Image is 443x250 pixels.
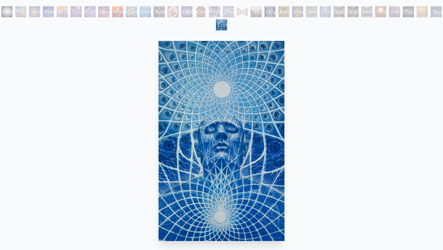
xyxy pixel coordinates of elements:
[223,6,234,17] div: Theologue
[126,6,137,17] div: Glimpsing the Empyrean
[181,6,192,17] div: Collective Vision
[29,6,40,17] div: Tantra
[361,6,372,17] div: Peyote Being
[112,6,123,17] div: Mysteriosa 2
[57,6,68,17] div: Kiss of the [MEDICAL_DATA]
[43,6,54,17] div: Wonder
[140,6,151,17] div: Monochord
[320,6,331,17] div: Diamond Being
[264,6,275,17] div: Original Face
[209,6,220,17] div: Mystic Eye
[347,6,359,17] div: Vajra Being
[389,6,400,17] div: The Great Turn
[159,41,284,241] img: Ecstacy-1993-Alex-Grey-watermarked.jpg
[375,6,386,17] div: White Light
[237,6,248,17] div: Hands that See
[168,6,179,17] div: DMT - The Spirit Molecule
[292,6,303,17] div: Interbeing
[431,6,442,17] div: Toward the One
[1,6,12,17] div: Polar Unity Spiral
[15,6,26,17] div: Visionary Origin of Language
[71,6,82,17] div: Cosmic Creativity
[278,6,289,17] div: Bardo Being
[195,6,206,17] div: Cosmic [DEMOGRAPHIC_DATA]
[306,6,317,17] div: Jewel Being
[251,6,262,17] div: Transfiguration
[417,6,428,17] div: [DEMOGRAPHIC_DATA]
[216,19,227,30] div: Ecstasy
[154,6,165,17] div: Ayahuasca Visitation
[334,6,345,17] div: Song of Vajra Being
[84,6,96,17] div: Cosmic Artist
[98,6,109,17] div: Love is a Cosmic Force
[403,6,414,17] div: Cosmic Consciousness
